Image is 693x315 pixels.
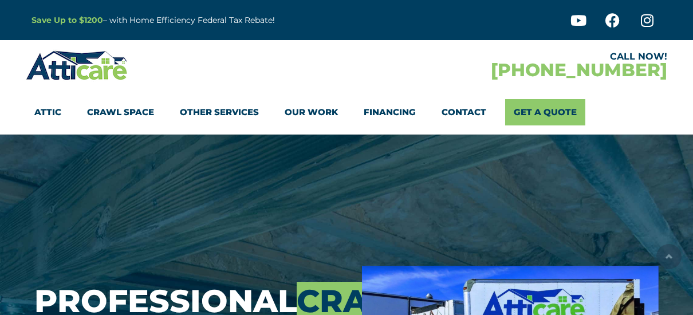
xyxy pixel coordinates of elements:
[87,99,154,125] a: Crawl Space
[285,99,338,125] a: Our Work
[31,15,103,25] a: Save Up to $1200
[346,52,667,61] div: CALL NOW!
[442,99,486,125] a: Contact
[505,99,585,125] a: Get A Quote
[31,14,403,27] p: – with Home Efficiency Federal Tax Rebate!
[364,99,416,125] a: Financing
[34,99,659,125] nav: Menu
[34,99,61,125] a: Attic
[180,99,259,125] a: Other Services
